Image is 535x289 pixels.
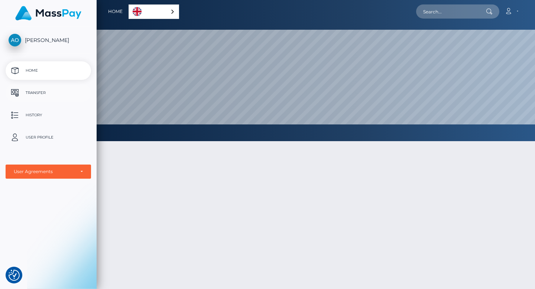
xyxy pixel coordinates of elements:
span: [PERSON_NAME] [6,37,91,43]
a: English [129,5,179,19]
input: Search... [416,4,486,19]
p: Transfer [9,87,88,98]
a: User Profile [6,128,91,147]
div: Language [129,4,179,19]
img: MassPay [15,6,81,20]
p: User Profile [9,132,88,143]
div: User Agreements [14,169,75,175]
button: User Agreements [6,165,91,179]
p: History [9,110,88,121]
button: Consent Preferences [9,270,20,281]
p: Home [9,65,88,76]
a: History [6,106,91,124]
a: Home [6,61,91,80]
aside: Language selected: English [129,4,179,19]
img: Revisit consent button [9,270,20,281]
a: Transfer [6,84,91,102]
a: Home [108,4,123,19]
